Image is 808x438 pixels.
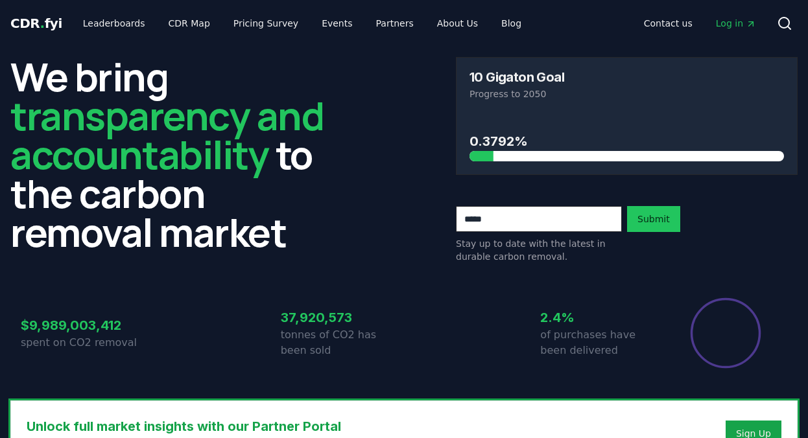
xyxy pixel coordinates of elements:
a: Log in [706,12,766,35]
h3: 37,920,573 [281,308,404,327]
a: Blog [491,12,532,35]
h3: Unlock full market insights with our Partner Portal [27,417,591,436]
span: . [40,16,45,31]
p: tonnes of CO2 has been sold [281,327,404,358]
h3: 10 Gigaton Goal [469,71,564,84]
p: spent on CO2 removal [21,335,144,351]
span: Log in [716,17,756,30]
h3: $9,989,003,412 [21,316,144,335]
a: Partners [366,12,424,35]
nav: Main [73,12,532,35]
a: CDR.fyi [10,14,62,32]
button: Submit [627,206,680,232]
h3: 2.4% [540,308,663,327]
nav: Main [634,12,766,35]
p: Progress to 2050 [469,87,784,100]
h3: 0.3792% [469,132,784,151]
a: Leaderboards [73,12,156,35]
p: Stay up to date with the latest in durable carbon removal. [456,237,622,263]
a: Events [311,12,362,35]
a: CDR Map [158,12,220,35]
div: Percentage of sales delivered [689,297,762,369]
a: Contact us [634,12,703,35]
span: transparency and accountability [10,89,324,181]
h2: We bring to the carbon removal market [10,57,352,251]
a: About Us [427,12,488,35]
p: of purchases have been delivered [540,327,663,358]
span: CDR fyi [10,16,62,31]
a: Pricing Survey [223,12,309,35]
